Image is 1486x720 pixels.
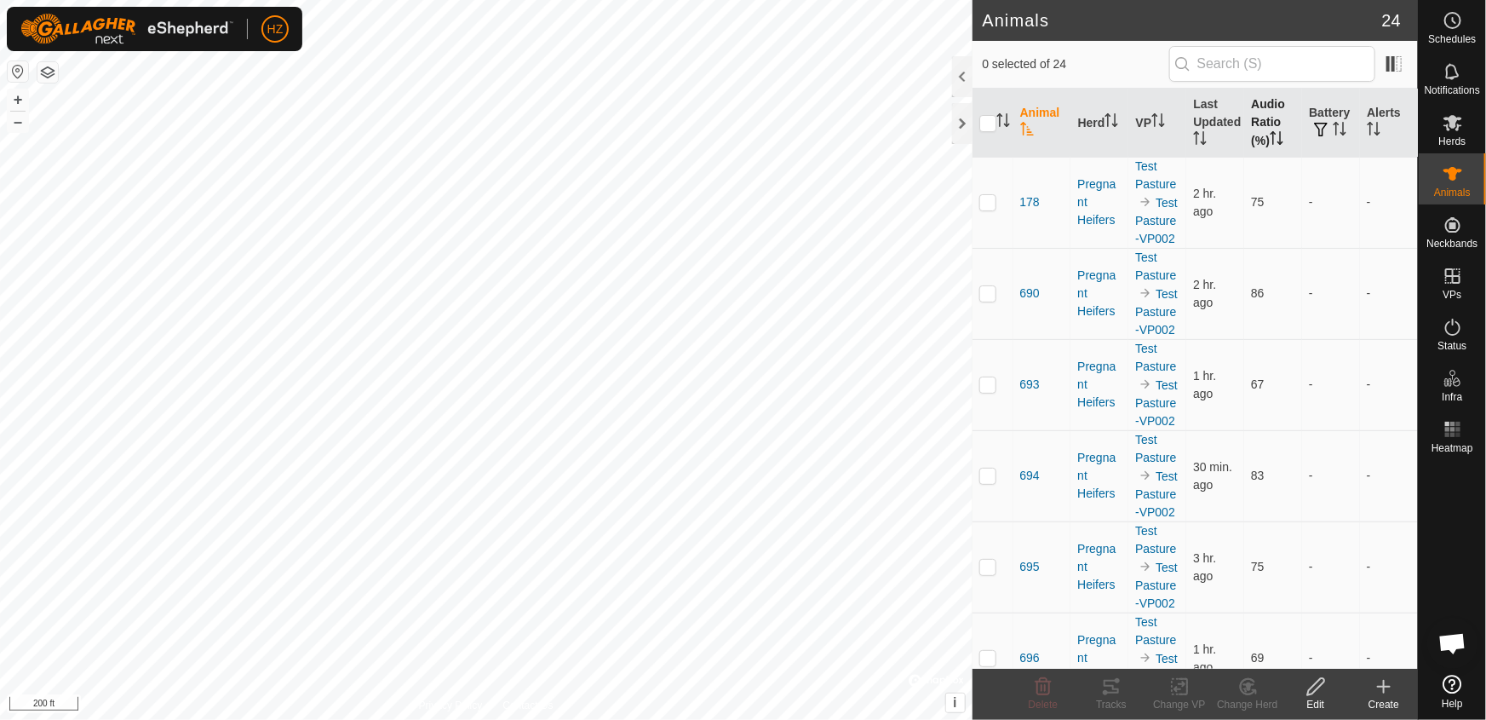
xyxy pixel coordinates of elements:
td: - [1360,521,1418,613]
span: Delete [1029,699,1059,711]
span: 67 [1251,377,1265,391]
span: Sep 24, 2025, 11:06 AM [1193,460,1232,492]
td: - [1302,521,1360,613]
span: 24 [1382,8,1401,33]
td: - [1360,430,1418,521]
span: 695 [1020,558,1040,576]
span: Sep 24, 2025, 9:06 AM [1193,278,1216,309]
a: Test Pasture-VP002 [1135,196,1178,245]
span: Infra [1442,392,1462,402]
button: Map Layers [37,62,58,83]
p-sorticon: Activate to sort [1104,116,1118,130]
p-sorticon: Activate to sort [996,116,1010,130]
div: Pregnant Heifers [1077,267,1122,320]
div: Edit [1282,697,1350,712]
div: Pregnant Heifers [1077,449,1122,503]
span: 696 [1020,649,1040,667]
button: – [8,112,28,132]
div: Create [1350,697,1418,712]
span: Sep 24, 2025, 8:36 AM [1193,551,1216,583]
span: i [953,695,956,710]
span: 178 [1020,193,1040,211]
span: Heatmap [1431,443,1473,453]
th: Alerts [1360,89,1418,158]
td: - [1302,430,1360,521]
span: 69 [1251,651,1265,665]
th: Last Updated [1186,89,1244,158]
th: Animal [1013,89,1071,158]
p-sorticon: Activate to sort [1151,116,1165,130]
div: Open chat [1427,618,1478,669]
th: Battery [1302,89,1360,158]
span: 86 [1251,286,1265,300]
a: Test Pasture-VP002 [1135,469,1178,519]
div: Change Herd [1213,697,1282,712]
span: 693 [1020,376,1040,394]
img: to [1139,560,1152,573]
td: - [1360,613,1418,704]
img: to [1139,377,1152,391]
img: to [1139,469,1152,482]
th: Audio Ratio (%) [1244,89,1302,158]
span: Sep 24, 2025, 10:06 AM [1193,642,1216,674]
input: Search (S) [1169,46,1375,82]
span: 75 [1251,560,1265,573]
a: Test Pasture [1135,524,1176,556]
p-sorticon: Activate to sort [1367,124,1380,138]
p-sorticon: Activate to sort [1020,124,1034,138]
span: HZ [267,20,284,38]
td: - [1302,157,1360,248]
button: + [8,89,28,110]
div: Tracks [1077,697,1145,712]
td: - [1302,339,1360,430]
p-sorticon: Activate to sort [1333,124,1346,138]
a: Test Pasture [1135,433,1176,464]
a: Test Pasture [1135,615,1176,647]
button: Reset Map [8,61,28,82]
span: Animals [1434,187,1471,198]
a: Test Pasture-VP002 [1135,561,1178,610]
span: 0 selected of 24 [983,55,1169,73]
img: to [1139,286,1152,300]
span: Herds [1438,136,1466,147]
span: 75 [1251,195,1265,209]
span: 690 [1020,285,1040,302]
img: to [1139,195,1152,209]
a: Privacy Policy [419,698,483,713]
span: Sep 24, 2025, 9:06 AM [1193,187,1216,218]
div: Pregnant Heifers [1077,540,1122,594]
td: - [1360,339,1418,430]
div: Pregnant Heifers [1077,176,1122,229]
a: Test Pasture-VP002 [1135,287,1178,337]
a: Test Pasture [1135,342,1176,373]
div: Change VP [1145,697,1213,712]
span: VPs [1443,290,1461,300]
td: - [1302,613,1360,704]
p-sorticon: Activate to sort [1270,134,1283,147]
div: Pregnant Heifers [1077,631,1122,685]
th: Herd [1070,89,1128,158]
a: Test Pasture [1135,251,1176,282]
a: Help [1419,668,1486,716]
th: VP [1128,89,1186,158]
div: Pregnant Heifers [1077,358,1122,412]
span: 83 [1251,469,1265,482]
span: Notifications [1425,85,1480,95]
span: 694 [1020,467,1040,485]
span: Sep 24, 2025, 10:36 AM [1193,369,1216,400]
a: Test Pasture-VP002 [1135,652,1178,701]
td: - [1360,157,1418,248]
a: Contact Us [502,698,553,713]
img: to [1139,651,1152,665]
p-sorticon: Activate to sort [1193,134,1207,147]
td: - [1302,248,1360,339]
img: Gallagher Logo [20,14,233,44]
span: Status [1437,341,1466,351]
a: Test Pasture [1135,159,1176,191]
span: Schedules [1428,34,1476,44]
button: i [946,694,965,712]
h2: Animals [983,10,1382,31]
td: - [1360,248,1418,339]
span: Neckbands [1426,239,1477,249]
a: Test Pasture-VP002 [1135,378,1178,428]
